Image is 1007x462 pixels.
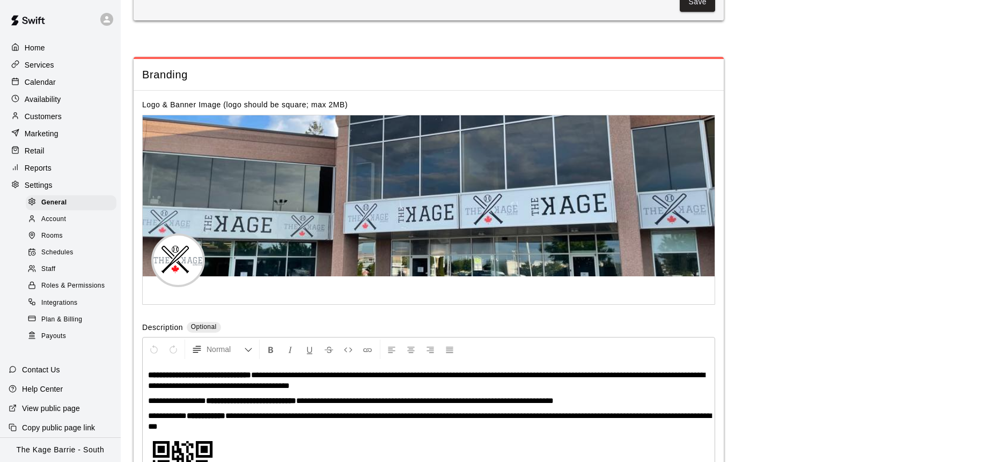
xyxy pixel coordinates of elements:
a: Availability [9,91,112,107]
a: Services [9,57,112,73]
p: Customers [25,111,62,122]
div: Roles & Permissions [26,278,116,294]
p: Calendar [25,77,56,87]
p: Reports [25,163,52,173]
a: Integrations [26,295,121,311]
div: Payouts [26,329,116,344]
button: Format Italics [281,340,299,359]
a: Retail [9,143,112,159]
p: Marketing [25,128,58,139]
span: Integrations [41,298,78,309]
button: Format Underline [300,340,319,359]
p: Services [25,60,54,70]
span: Payouts [41,331,66,342]
a: General [26,194,121,211]
a: Calendar [9,74,112,90]
p: Settings [25,180,53,190]
a: Payouts [26,328,121,344]
span: Account [41,214,66,225]
p: The Kage Barrie - South [17,444,105,456]
div: Staff [26,262,116,277]
div: Schedules [26,245,116,260]
a: Staff [26,261,121,278]
a: Account [26,211,121,228]
span: Roles & Permissions [41,281,105,291]
div: General [26,195,116,210]
label: Description [142,322,183,334]
a: Settings [9,177,112,193]
a: Roles & Permissions [26,278,121,295]
p: Availability [25,94,61,105]
span: Schedules [41,247,73,258]
button: Insert Code [339,340,357,359]
button: Format Strikethrough [320,340,338,359]
a: Home [9,40,112,56]
label: Logo & Banner Image (logo should be square; max 2MB) [142,100,348,109]
p: Copy public page link [22,422,95,433]
a: Plan & Billing [26,311,121,328]
button: Center Align [402,340,420,359]
button: Insert Link [358,340,377,359]
p: Contact Us [22,364,60,375]
span: Branding [142,68,715,82]
button: Right Align [421,340,439,359]
div: Account [26,212,116,227]
a: Schedules [26,245,121,261]
a: Customers [9,108,112,124]
span: Optional [191,323,217,331]
button: Left Align [383,340,401,359]
div: Plan & Billing [26,312,116,327]
p: Retail [25,145,45,156]
span: General [41,197,67,208]
button: Redo [164,340,182,359]
span: Rooms [41,231,63,241]
a: Reports [9,160,112,176]
p: View public page [22,403,80,414]
button: Formatting Options [187,340,257,359]
p: Help Center [22,384,63,394]
a: Rooms [26,228,121,245]
button: Justify Align [440,340,459,359]
p: Home [25,42,45,53]
span: Staff [41,264,55,275]
button: Format Bold [262,340,280,359]
div: Rooms [26,229,116,244]
div: Integrations [26,296,116,311]
span: Plan & Billing [41,314,82,325]
span: Normal [207,344,244,355]
a: Marketing [9,126,112,142]
button: Undo [145,340,163,359]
